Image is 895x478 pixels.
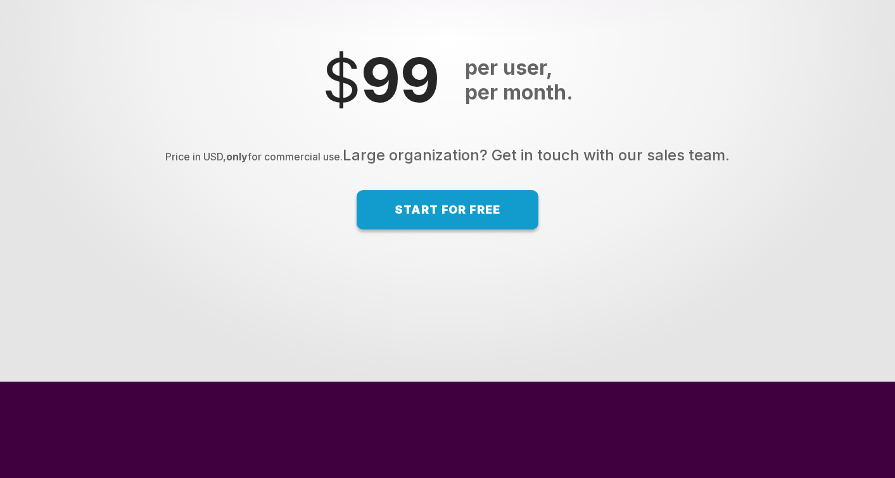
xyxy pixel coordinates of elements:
[395,203,500,216] span: Start for free
[465,55,573,104] span: per user, per month.
[357,190,538,229] a: Start for free
[361,43,440,117] span: 99
[248,150,343,163] span: for commercial use.
[165,150,226,163] span: Price in USD,
[343,146,730,164] span: Large organization? Get in touch with our sales team.
[226,150,248,163] span: only
[322,43,361,117] span: $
